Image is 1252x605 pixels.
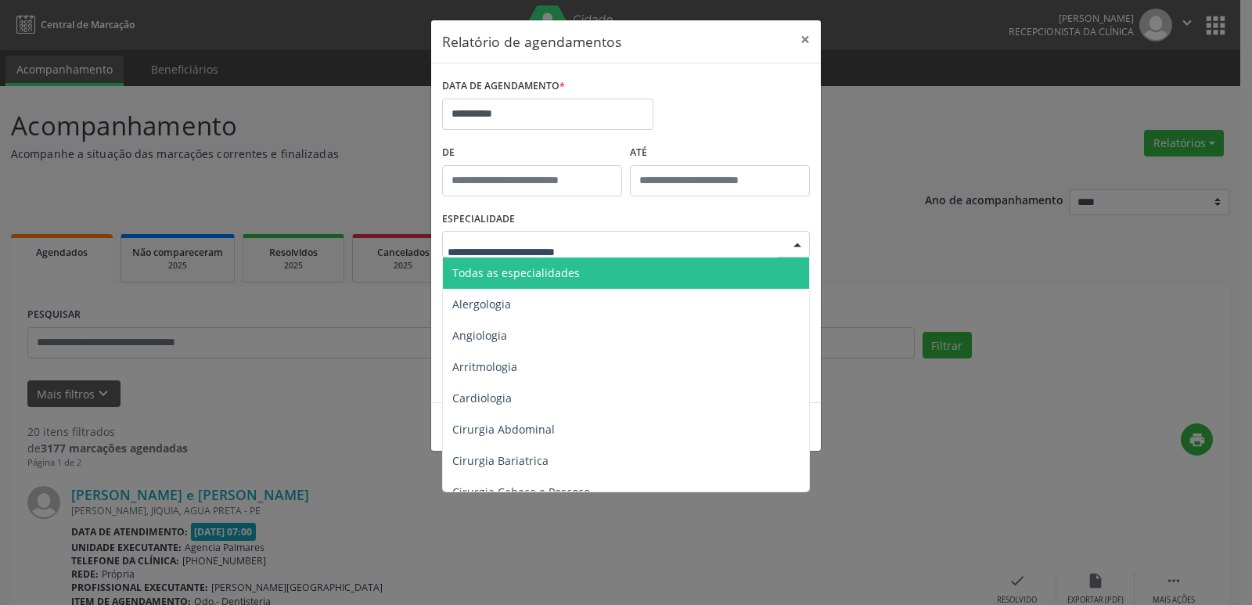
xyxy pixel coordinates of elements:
span: Cardiologia [452,391,512,405]
span: Cirurgia Abdominal [452,422,555,437]
span: Cirurgia Bariatrica [452,453,549,468]
span: Angiologia [452,328,507,343]
span: Todas as especialidades [452,265,580,280]
label: ESPECIALIDADE [442,207,515,232]
label: DATA DE AGENDAMENTO [442,74,565,99]
h5: Relatório de agendamentos [442,31,621,52]
span: Alergologia [452,297,511,312]
span: Arritmologia [452,359,517,374]
label: De [442,141,622,165]
button: Close [790,20,821,59]
label: ATÉ [630,141,810,165]
span: Cirurgia Cabeça e Pescoço [452,484,590,499]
